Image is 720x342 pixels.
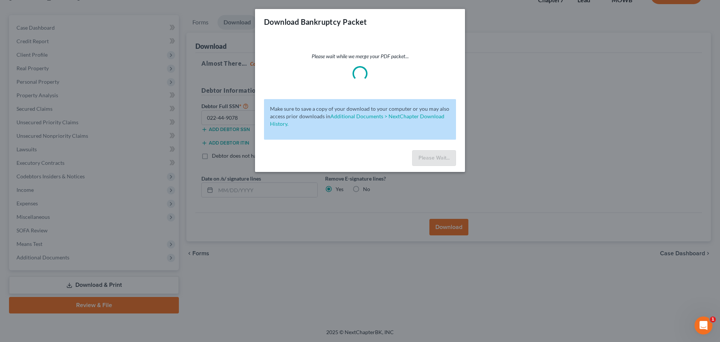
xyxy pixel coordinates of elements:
[264,53,456,60] p: Please wait while we merge your PDF packet...
[418,155,450,161] span: Please Wait...
[270,113,444,127] a: Additional Documents > NextChapter Download History.
[710,316,716,322] span: 1
[412,150,456,166] button: Please Wait...
[270,105,450,128] p: Make sure to save a copy of your download to your computer or you may also access prior downloads in
[694,316,712,334] iframe: Intercom live chat
[264,17,367,27] h3: Download Bankruptcy Packet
